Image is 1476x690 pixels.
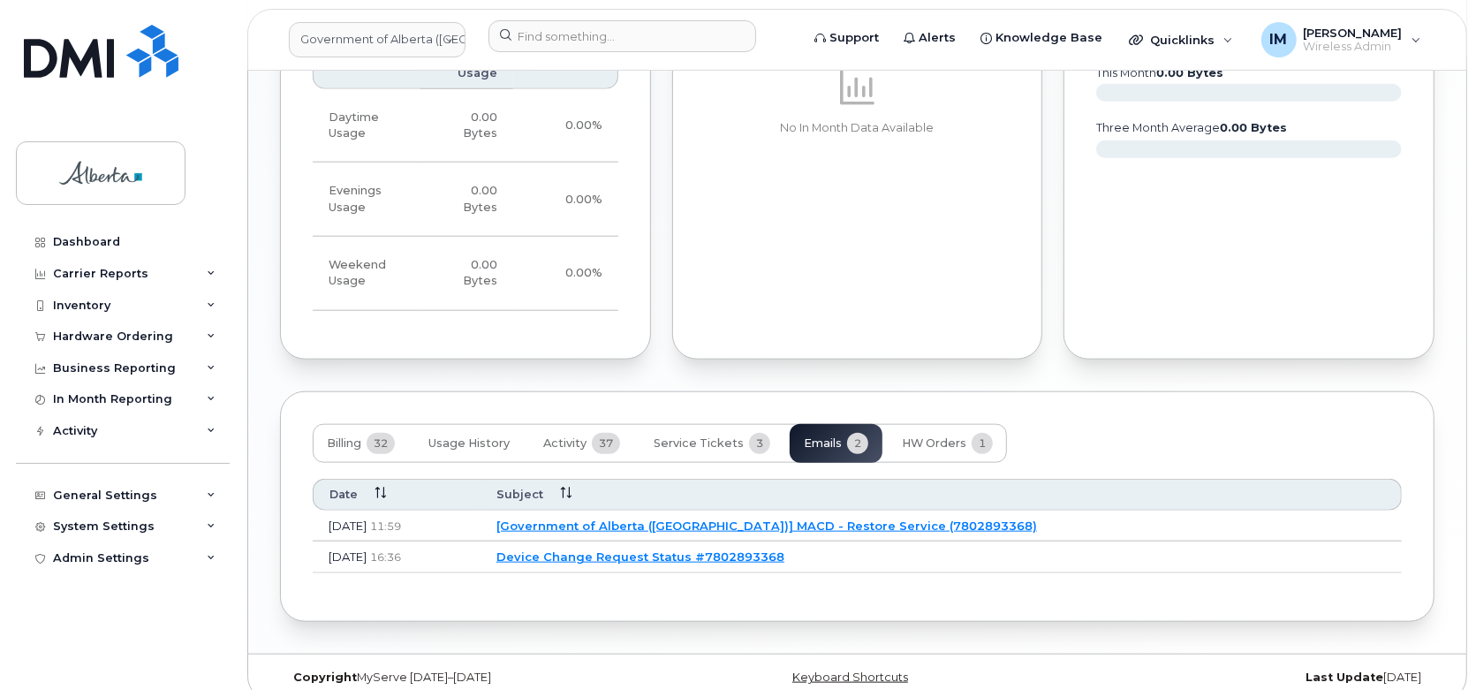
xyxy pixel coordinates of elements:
span: [DATE] [329,550,367,564]
td: 0.00% [513,163,618,237]
span: 16:36 [370,550,401,564]
span: Knowledge Base [995,29,1102,47]
td: 0.00% [513,89,618,163]
td: 0.00 Bytes [420,163,512,237]
span: 1 [972,433,993,454]
a: Keyboard Shortcuts [792,671,908,684]
a: Knowledge Base [968,20,1115,56]
a: Alerts [891,20,968,56]
div: MyServe [DATE]–[DATE] [280,671,665,685]
td: 0.00% [513,237,618,311]
span: IM [1270,29,1288,50]
a: Support [802,20,891,56]
span: Date [329,487,358,503]
a: Government of Alberta (GOA) [289,22,466,57]
strong: Last Update [1306,671,1383,684]
span: [PERSON_NAME] [1304,26,1403,40]
div: [DATE] [1049,671,1434,685]
tspan: 0.00 Bytes [1220,121,1287,134]
div: Quicklinks [1116,22,1245,57]
text: this month [1095,66,1223,80]
input: Find something... [488,20,756,52]
td: 0.00 Bytes [420,237,512,311]
a: Device Change Request Status #7802893368 [496,550,784,564]
div: Iris MacKinnon [1249,22,1434,57]
tr: Friday from 6:00pm to Monday 8:00am [313,237,618,311]
span: Subject [496,487,543,503]
span: 11:59 [370,519,401,533]
span: Alerts [919,29,956,47]
td: Daytime Usage [313,89,420,163]
span: Service Tickets [654,436,744,451]
span: 32 [367,433,395,454]
p: No In Month Data Available [705,120,1010,136]
td: Evenings Usage [313,163,420,237]
tr: Weekdays from 6:00pm to 8:00am [313,163,618,237]
span: 37 [592,433,620,454]
span: Usage History [428,436,510,451]
strong: Copyright [293,671,357,684]
span: HW Orders [902,436,966,451]
span: Billing [327,436,361,451]
span: Quicklinks [1150,33,1215,47]
text: three month average [1095,121,1287,134]
a: [Government of Alberta ([GEOGRAPHIC_DATA])] MACD - Restore Service (7802893368) [496,519,1037,533]
span: Support [829,29,879,47]
span: [DATE] [329,519,367,533]
span: Activity [543,436,587,451]
td: Weekend Usage [313,237,420,311]
td: 0.00 Bytes [420,89,512,163]
span: Wireless Admin [1304,40,1403,54]
span: 3 [749,433,770,454]
tspan: 0.00 Bytes [1156,66,1223,80]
